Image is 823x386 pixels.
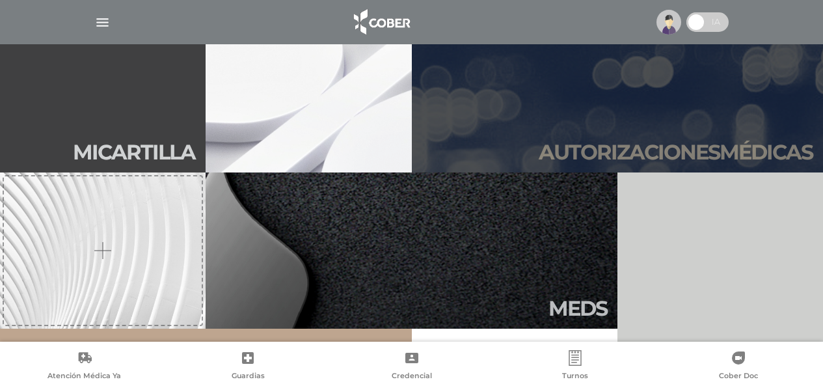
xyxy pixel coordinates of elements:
[166,350,329,383] a: Guardias
[656,10,681,34] img: profile-placeholder.svg
[3,350,166,383] a: Atención Médica Ya
[657,350,820,383] a: Cober Doc
[232,371,265,383] span: Guardias
[330,350,493,383] a: Credencial
[94,14,111,31] img: Cober_menu-lines-white.svg
[539,140,813,165] h2: Autori zaciones médicas
[347,7,415,38] img: logo_cober_home-white.png
[47,371,121,383] span: Atención Médica Ya
[73,140,195,165] h2: Mi car tilla
[719,371,758,383] span: Cober Doc
[392,371,432,383] span: Credencial
[562,371,588,383] span: Turnos
[548,296,607,321] h2: Meds
[206,172,617,329] a: Meds
[493,350,656,383] a: Turnos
